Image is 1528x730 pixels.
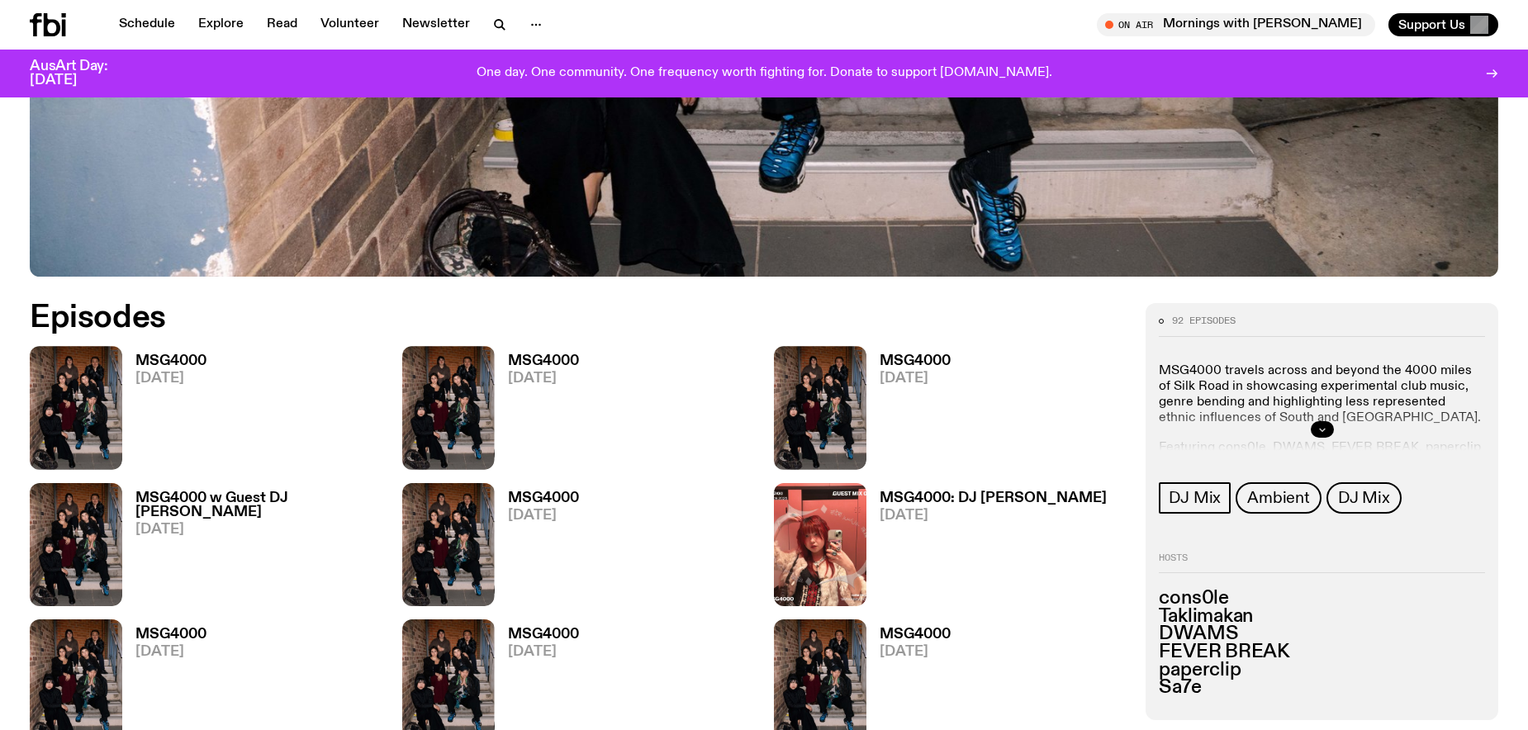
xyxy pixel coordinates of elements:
[508,645,579,659] span: [DATE]
[135,354,206,368] h3: MSG4000
[1159,553,1485,573] h2: Hosts
[257,13,307,36] a: Read
[1398,17,1465,32] span: Support Us
[880,645,951,659] span: [DATE]
[1159,608,1485,626] h3: Taklimakan
[1159,643,1485,661] h3: FEVER BREAK
[135,628,206,642] h3: MSG4000
[188,13,254,36] a: Explore
[1236,482,1322,514] a: Ambient
[880,372,951,386] span: [DATE]
[1159,661,1485,680] h3: paperclip
[508,354,579,368] h3: MSG4000
[477,66,1052,81] p: One day. One community. One frequency worth fighting for. Donate to support [DOMAIN_NAME].
[1159,679,1485,697] h3: Sa7e
[495,491,579,606] a: MSG4000[DATE]
[1388,13,1498,36] button: Support Us
[392,13,480,36] a: Newsletter
[122,491,382,606] a: MSG4000 w Guest DJ [PERSON_NAME][DATE]
[109,13,185,36] a: Schedule
[1159,625,1485,643] h3: DWAMS
[30,59,135,88] h3: AusArt Day: [DATE]
[1159,590,1485,608] h3: cons0le
[1159,482,1231,514] a: DJ Mix
[495,354,579,469] a: MSG4000[DATE]
[1097,13,1375,36] button: On AirMornings with [PERSON_NAME]
[866,354,951,469] a: MSG4000[DATE]
[1172,316,1236,325] span: 92 episodes
[880,509,1107,523] span: [DATE]
[135,645,206,659] span: [DATE]
[135,491,382,519] h3: MSG4000 w Guest DJ [PERSON_NAME]
[1326,482,1402,514] a: DJ Mix
[508,372,579,386] span: [DATE]
[135,372,206,386] span: [DATE]
[866,491,1107,606] a: MSG4000: DJ [PERSON_NAME][DATE]
[1169,489,1221,507] span: DJ Mix
[880,354,951,368] h3: MSG4000
[30,303,1002,333] h2: Episodes
[1247,489,1310,507] span: Ambient
[508,491,579,505] h3: MSG4000
[1159,363,1485,427] p: MSG4000 travels across and beyond the 4000 miles of Silk Road in showcasing experimental club mus...
[508,509,579,523] span: [DATE]
[880,628,951,642] h3: MSG4000
[122,354,206,469] a: MSG4000[DATE]
[880,491,1107,505] h3: MSG4000: DJ [PERSON_NAME]
[508,628,579,642] h3: MSG4000
[311,13,389,36] a: Volunteer
[1338,489,1390,507] span: DJ Mix
[135,523,382,537] span: [DATE]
